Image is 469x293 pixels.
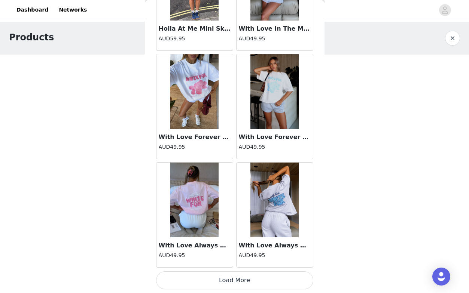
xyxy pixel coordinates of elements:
img: With Love Forever Oversized Tee White/Pink [170,54,219,129]
div: avatar [441,4,448,16]
h3: With Love Forever Oversized Tee White/Blue [239,133,311,142]
a: Dashboard [12,1,53,18]
h4: AUD49.95 [159,252,231,259]
img: With Love Always Oversized Tee Baby Pink [170,163,219,237]
button: Load More [156,271,313,289]
h4: AUD49.95 [239,35,311,43]
h4: AUD49.95 [239,252,311,259]
h4: AUD49.95 [159,143,231,151]
h3: With Love Forever Oversized Tee White/Pink [159,133,231,142]
h3: With Love Always Oversized Tee Grey Marle [239,241,311,250]
h3: Holla At Me Mini Skirt Admiral Blue [159,24,231,33]
h3: With Love Always Oversized Tee Baby Pink [159,241,231,250]
h4: AUD59.95 [159,35,231,43]
div: Open Intercom Messenger [432,268,450,286]
img: With Love Always Oversized Tee Grey Marle [250,163,299,237]
h3: With Love In The Moment Oversized Tee White [239,24,311,33]
h4: AUD49.95 [239,143,311,151]
img: With Love Forever Oversized Tee White/Blue [250,54,299,129]
a: Networks [54,1,91,18]
h1: Products [9,31,54,44]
